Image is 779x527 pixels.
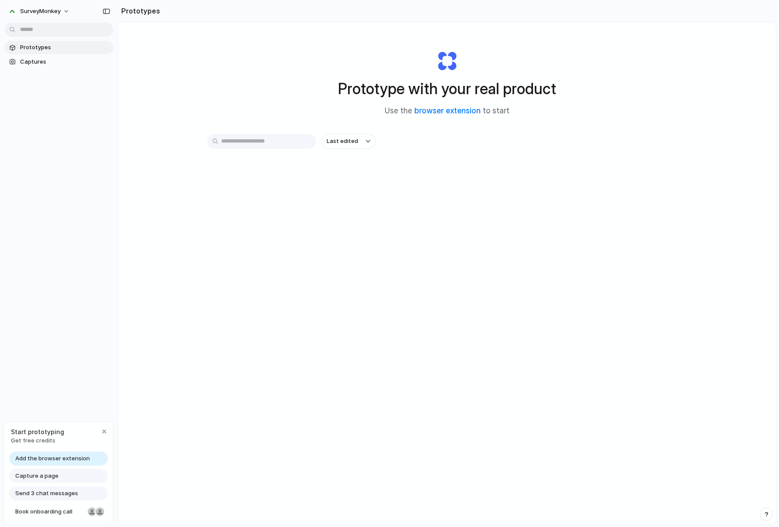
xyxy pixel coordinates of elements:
span: Prototypes [20,43,110,52]
a: Add the browser extension [9,452,108,466]
span: Start prototyping [11,427,64,436]
span: Captures [20,58,110,66]
span: SurveyMonkey [20,7,61,16]
h1: Prototype with your real product [338,77,556,100]
a: Prototypes [4,41,113,54]
div: Christian Iacullo [95,507,105,517]
span: Get free credits [11,436,64,445]
div: Nicole Kubica [87,507,97,517]
button: Last edited [321,134,376,149]
span: Use the to start [385,105,509,117]
span: Add the browser extension [15,454,90,463]
h2: Prototypes [118,6,160,16]
span: Send 3 chat messages [15,489,78,498]
span: Capture a page [15,472,58,480]
button: SurveyMonkey [4,4,74,18]
a: browser extension [414,106,481,115]
span: Last edited [327,137,358,146]
span: Book onboarding call [15,507,84,516]
a: Captures [4,55,113,68]
a: Book onboarding call [9,505,108,519]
